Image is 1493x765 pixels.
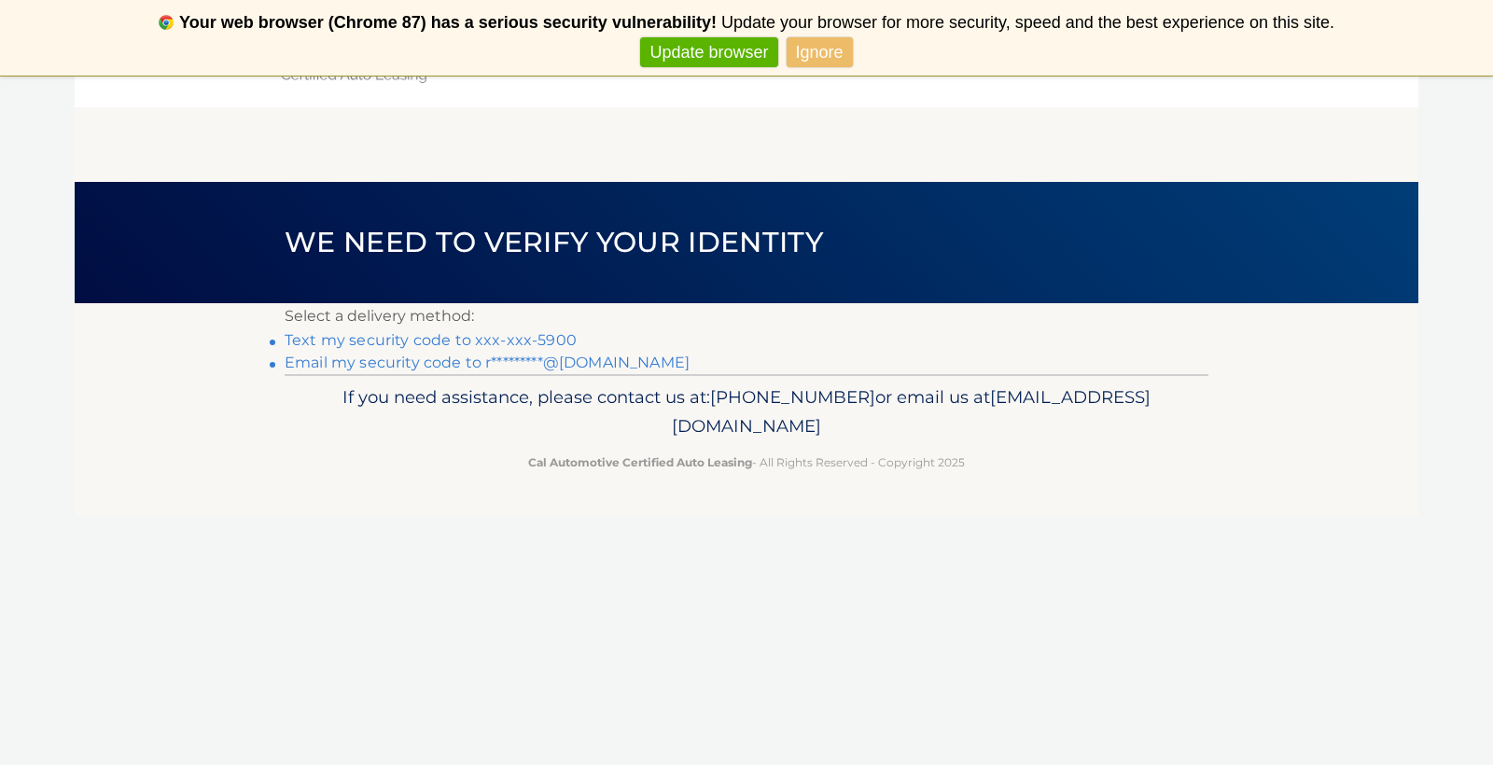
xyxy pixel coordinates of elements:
[297,382,1196,442] p: If you need assistance, please contact us at: or email us at
[528,455,752,469] strong: Cal Automotive Certified Auto Leasing
[285,354,690,371] a: Email my security code to r*********@[DOMAIN_NAME]
[285,303,1208,329] p: Select a delivery method:
[721,13,1334,32] span: Update your browser for more security, speed and the best experience on this site.
[787,37,853,68] a: Ignore
[297,452,1196,472] p: - All Rights Reserved - Copyright 2025
[640,37,777,68] a: Update browser
[285,331,577,349] a: Text my security code to xxx-xxx-5900
[710,386,875,408] span: [PHONE_NUMBER]
[179,13,717,32] b: Your web browser (Chrome 87) has a serious security vulnerability!
[285,225,823,259] span: We need to verify your identity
